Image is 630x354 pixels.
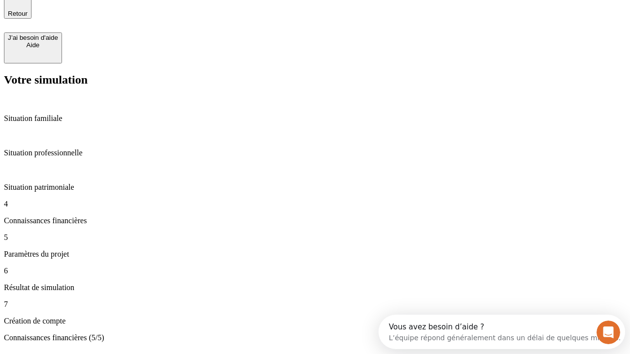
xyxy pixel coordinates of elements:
div: Aide [8,41,58,49]
p: Situation familiale [4,114,626,123]
p: Situation patrimoniale [4,183,626,192]
p: Création de compte [4,317,626,325]
div: Ouvrir le Messenger Intercom [4,4,271,31]
p: Situation professionnelle [4,148,626,157]
p: 6 [4,266,626,275]
div: L’équipe répond généralement dans un délai de quelques minutes. [10,16,242,27]
button: J’ai besoin d'aideAide [4,32,62,63]
p: Connaissances financières (5/5) [4,333,626,342]
div: Vous avez besoin d’aide ? [10,8,242,16]
div: J’ai besoin d'aide [8,34,58,41]
h2: Votre simulation [4,73,626,87]
p: 4 [4,200,626,208]
iframe: Intercom live chat [597,321,620,344]
p: Connaissances financières [4,216,626,225]
span: Retour [8,10,28,17]
p: 5 [4,233,626,242]
p: Résultat de simulation [4,283,626,292]
p: 7 [4,300,626,309]
iframe: Intercom live chat discovery launcher [378,315,625,349]
p: Paramètres du projet [4,250,626,259]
